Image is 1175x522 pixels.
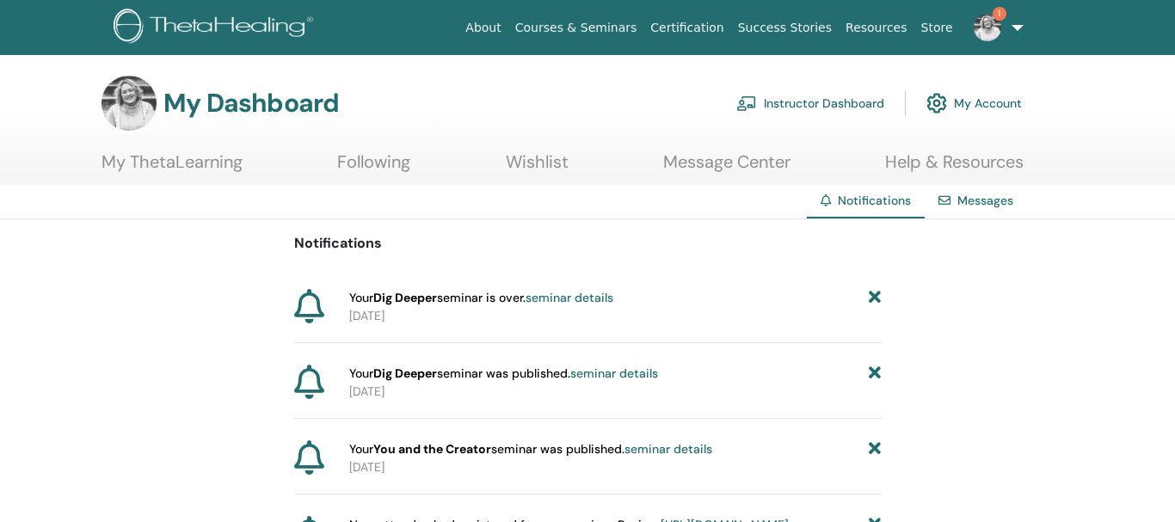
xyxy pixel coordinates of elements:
img: default.jpg [102,76,157,131]
a: Success Stories [731,12,839,44]
strong: Dig Deeper [373,365,437,381]
a: Store [914,12,960,44]
span: Your seminar was published. [349,365,658,383]
a: About [458,12,508,44]
a: Certification [643,12,730,44]
a: Resources [839,12,914,44]
p: [DATE] [349,458,881,476]
a: seminar details [526,290,613,305]
a: Following [337,151,410,185]
h3: My Dashboard [163,88,339,119]
a: Wishlist [506,151,569,185]
strong: You and the Creator [373,441,491,457]
a: Message Center [663,151,791,185]
span: 1 [993,7,1006,21]
span: Notifications [838,193,911,208]
a: My ThetaLearning [102,151,243,185]
a: seminar details [624,441,712,457]
strong: Dig Deeper [373,290,437,305]
img: default.jpg [974,14,1001,41]
a: Courses & Seminars [508,12,644,44]
a: My Account [926,84,1022,122]
p: Notifications [294,233,882,254]
span: Your seminar was published. [349,440,712,458]
a: seminar details [570,365,658,381]
p: [DATE] [349,307,881,325]
p: [DATE] [349,383,881,401]
img: cog.svg [926,89,947,118]
img: chalkboard-teacher.svg [736,95,757,111]
img: logo.png [114,9,319,47]
a: Messages [957,193,1013,208]
a: Instructor Dashboard [736,84,884,122]
span: Your seminar is over. [349,289,613,307]
a: Help & Resources [885,151,1024,185]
